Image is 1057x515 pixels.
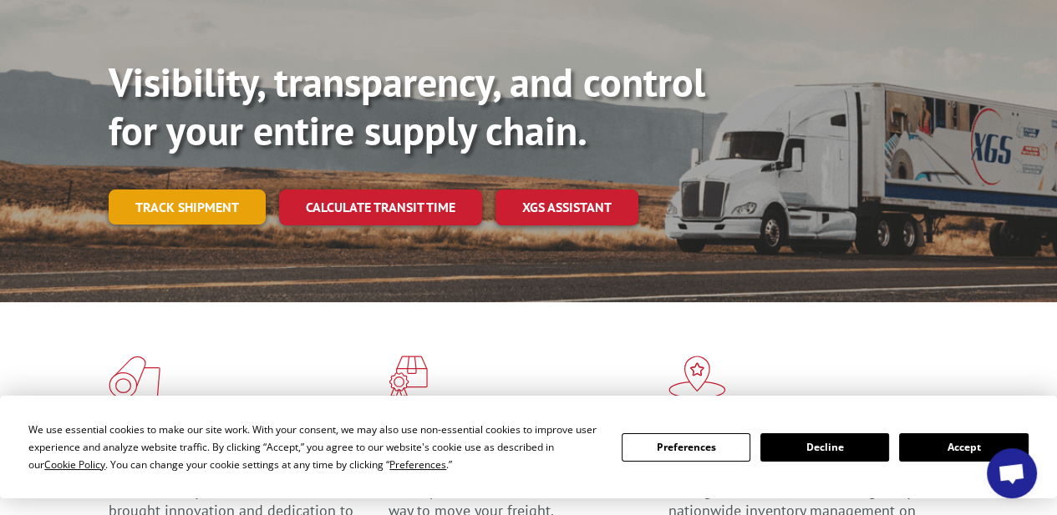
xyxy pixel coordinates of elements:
[279,189,482,225] a: Calculate transit time
[109,56,705,156] b: Visibility, transparency, and control for your entire supply chain.
[987,448,1037,498] div: Open chat
[760,433,889,462] button: Decline
[109,356,160,399] img: xgs-icon-total-supply-chain-intelligence-red
[899,433,1028,462] button: Accept
[622,433,750,462] button: Preferences
[389,356,428,399] img: xgs-icon-focused-on-flooring-red
[109,189,266,225] a: Track shipment
[668,356,726,399] img: xgs-icon-flagship-distribution-model-red
[389,457,446,472] span: Preferences
[28,421,601,473] div: We use essential cookies to make our site work. With your consent, we may also use non-essential ...
[495,189,638,225] a: XGS ASSISTANT
[44,457,105,472] span: Cookie Policy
